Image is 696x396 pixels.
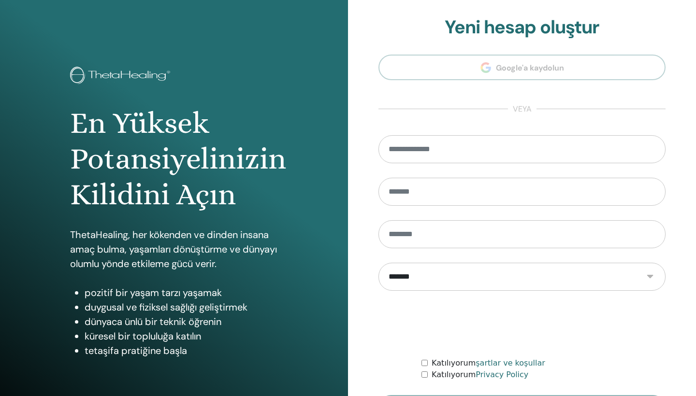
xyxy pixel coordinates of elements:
label: Katılıyorum [432,357,545,369]
li: küresel bir topluluğa katılın [85,329,278,343]
a: Privacy Policy [476,370,528,379]
li: tetaşifa pratiğine başla [85,343,278,358]
li: dünyaca ünlü bir teknik öğrenin [85,314,278,329]
a: şartlar ve koşullar [476,358,545,368]
label: Katılıyorum [432,369,528,381]
iframe: reCAPTCHA [449,305,595,343]
p: ThetaHealing, her kökenden ve dinden insana amaç bulma, yaşamları dönüştürme ve dünyayı olumlu yö... [70,227,278,271]
h1: En Yüksek Potansiyelinizin Kilidini Açın [70,105,278,213]
span: veya [508,103,536,115]
li: duygusal ve fiziksel sağlığı geliştirmek [85,300,278,314]
li: pozitif bir yaşam tarzı yaşamak [85,285,278,300]
h2: Yeni hesap oluştur [378,16,666,39]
